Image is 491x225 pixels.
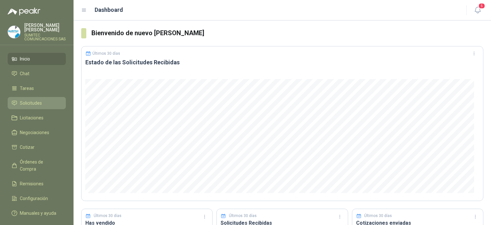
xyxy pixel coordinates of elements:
[20,144,35,151] span: Cotizar
[8,192,66,205] a: Configuración
[94,213,121,219] p: Últimos 30 días
[478,3,485,9] span: 5
[20,114,43,121] span: Licitaciones
[20,210,56,217] span: Manuales y ayuda
[24,23,66,32] p: [PERSON_NAME] [PERSON_NAME]
[8,97,66,109] a: Solicitudes
[472,4,483,16] button: 5
[8,8,40,15] img: Logo peakr
[8,68,66,80] a: Chat
[20,85,34,92] span: Tareas
[20,195,48,202] span: Configuración
[20,55,30,62] span: Inicio
[8,26,20,38] img: Company Logo
[20,129,49,136] span: Negociaciones
[8,112,66,124] a: Licitaciones
[20,70,29,77] span: Chat
[8,178,66,190] a: Remisiones
[8,141,66,153] a: Cotizar
[364,213,392,219] p: Últimos 30 días
[229,213,257,219] p: Últimos 30 días
[8,126,66,139] a: Negociaciones
[8,53,66,65] a: Inicio
[91,28,483,38] h3: Bienvenido de nuevo [PERSON_NAME]
[20,180,43,187] span: Remisiones
[8,156,66,175] a: Órdenes de Compra
[8,207,66,219] a: Manuales y ayuda
[8,82,66,94] a: Tareas
[20,158,60,173] span: Órdenes de Compra
[20,100,42,107] span: Solicitudes
[24,33,66,41] p: SUMITEC COMUNICACIONES SAS
[85,59,479,66] h3: Estado de las Solicitudes Recibidas
[92,51,120,56] p: Últimos 30 días
[95,5,123,14] h1: Dashboard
